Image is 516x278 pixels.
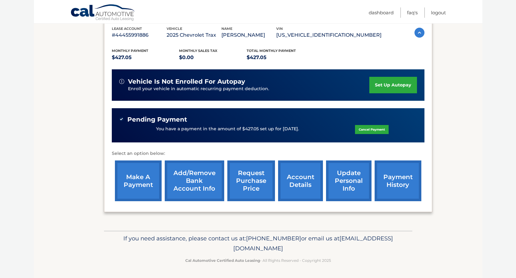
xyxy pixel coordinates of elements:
[278,160,323,201] a: account details
[326,160,372,201] a: update personal info
[179,53,247,62] p: $0.00
[167,26,182,31] span: vehicle
[179,49,217,53] span: Monthly sales Tax
[119,79,124,84] img: alert-white.svg
[227,160,275,201] a: request purchase price
[112,49,148,53] span: Monthly Payment
[167,31,221,39] p: 2025 Chevrolet Trax
[112,53,179,62] p: $427.05
[375,160,421,201] a: payment history
[369,77,417,93] a: set up autopay
[127,116,187,123] span: Pending Payment
[156,126,299,132] p: You have a payment in the amount of $427.05 set up for [DATE].
[355,125,389,134] a: Cancel Payment
[221,26,232,31] span: name
[276,31,381,39] p: [US_VEHICLE_IDENTIFICATION_NUMBER]
[165,160,224,201] a: Add/Remove bank account info
[112,31,167,39] p: #44455991886
[128,86,370,92] p: Enroll your vehicle in automatic recurring payment deduction.
[369,7,394,18] a: Dashboard
[247,49,296,53] span: Total Monthly Payment
[233,235,393,252] span: [EMAIL_ADDRESS][DOMAIN_NAME]
[246,235,301,242] span: [PHONE_NUMBER]
[276,26,283,31] span: vin
[119,117,124,121] img: check-green.svg
[247,53,314,62] p: $427.05
[115,160,162,201] a: make a payment
[414,28,424,38] img: accordion-active.svg
[221,31,276,39] p: [PERSON_NAME]
[128,78,245,86] span: vehicle is not enrolled for autopay
[185,258,260,263] strong: Cal Automotive Certified Auto Leasing
[108,234,408,253] p: If you need assistance, please contact us at: or email us at
[112,150,424,157] p: Select an option below:
[70,4,136,22] a: Cal Automotive
[108,257,408,264] p: - All Rights Reserved - Copyright 2025
[431,7,446,18] a: Logout
[407,7,418,18] a: FAQ's
[112,26,142,31] span: lease account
